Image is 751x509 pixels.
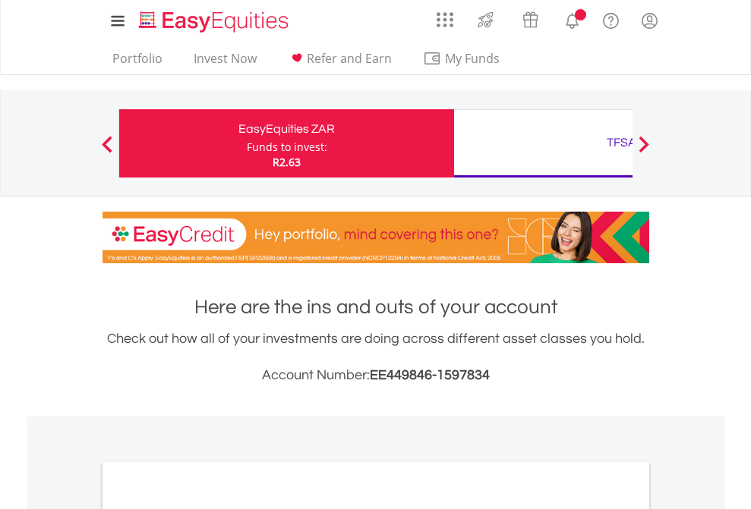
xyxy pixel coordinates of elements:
a: Home page [133,4,295,34]
img: EasyEquities_Logo.png [136,9,295,34]
span: EE449846-1597834 [370,368,490,382]
a: Invest Now [188,51,263,74]
img: thrive-v2.svg [473,8,498,32]
a: Portfolio [106,51,169,74]
a: Vouchers [508,4,553,32]
h1: Here are the ins and outs of your account [103,294,649,321]
a: FAQ's and Support [592,4,630,34]
span: Refer and Earn [307,50,392,67]
img: EasyCredit Promotion Banner [103,212,649,263]
div: Funds to invest: [247,140,327,155]
a: Refer and Earn [282,51,398,74]
a: AppsGrid [427,4,463,28]
img: grid-menu-icon.svg [437,11,453,28]
button: Previous [92,143,122,159]
img: vouchers-v2.svg [518,8,543,32]
a: My Profile [630,4,669,37]
span: R2.63 [273,155,301,169]
div: Check out how all of your investments are doing across different asset classes you hold. [103,328,649,386]
h3: Account Number: [103,365,649,386]
a: Notifications [553,4,592,34]
div: EasyEquities ZAR [128,118,445,140]
button: Next [629,143,659,159]
span: My Funds [423,49,522,68]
